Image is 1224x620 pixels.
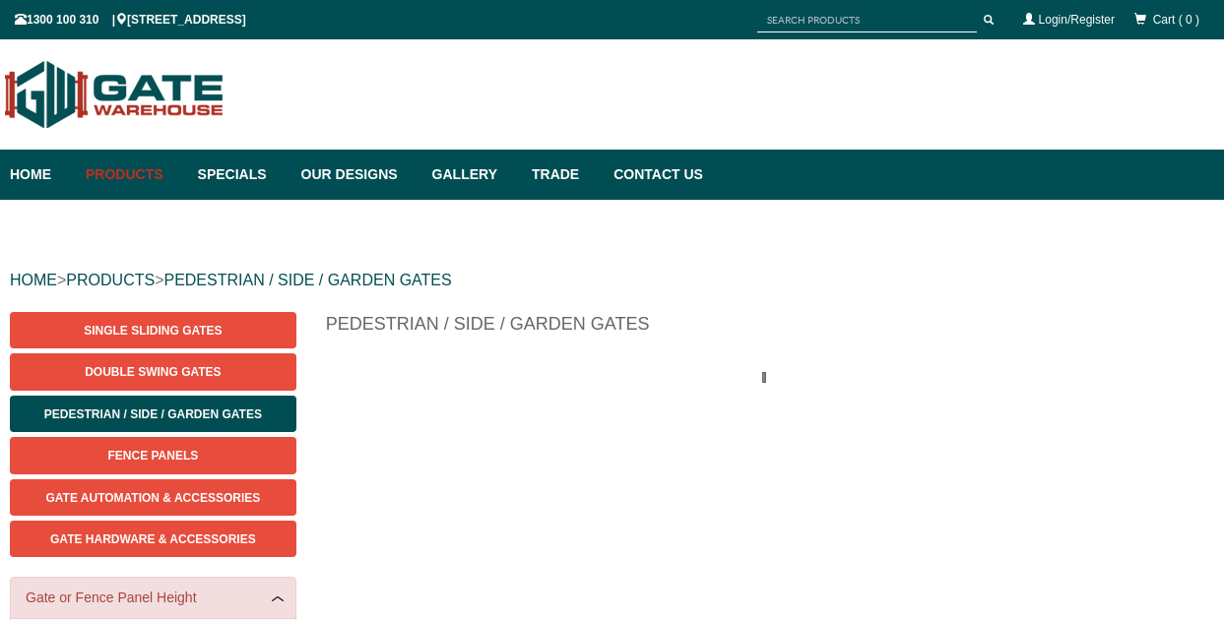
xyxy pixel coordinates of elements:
span: Fence Panels [107,449,198,463]
a: Gate Automation & Accessories [10,479,296,516]
a: Double Swing Gates [10,353,296,390]
div: > > [10,249,1214,312]
a: Pedestrian / Side / Garden Gates [10,396,296,432]
span: 1300 100 310 | [STREET_ADDRESS] [15,13,246,27]
a: Products [76,150,188,200]
a: Home [10,150,76,200]
a: Trade [522,150,604,200]
span: Pedestrian / Side / Garden Gates [44,407,262,421]
a: Gate or Fence Panel Height [26,588,281,608]
span: Gate Hardware & Accessories [50,532,256,546]
a: HOME [10,272,57,288]
img: please_wait.gif [762,372,778,383]
a: Fence Panels [10,437,296,473]
a: Contact Us [604,150,703,200]
a: Specials [188,150,291,200]
input: SEARCH PRODUCTS [757,8,977,32]
a: Single Sliding Gates [10,312,296,348]
a: PRODUCTS [66,272,155,288]
span: Cart ( 0 ) [1153,13,1199,27]
a: Login/Register [1039,13,1115,27]
span: Single Sliding Gates [84,324,222,338]
h1: Pedestrian / Side / Garden Gates [326,312,1214,346]
span: Gate Automation & Accessories [45,491,260,505]
a: Gate Hardware & Accessories [10,521,296,557]
a: Our Designs [291,150,422,200]
a: Gallery [422,150,522,200]
a: PEDESTRIAN / SIDE / GARDEN GATES [163,272,451,288]
span: Double Swing Gates [85,365,221,379]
